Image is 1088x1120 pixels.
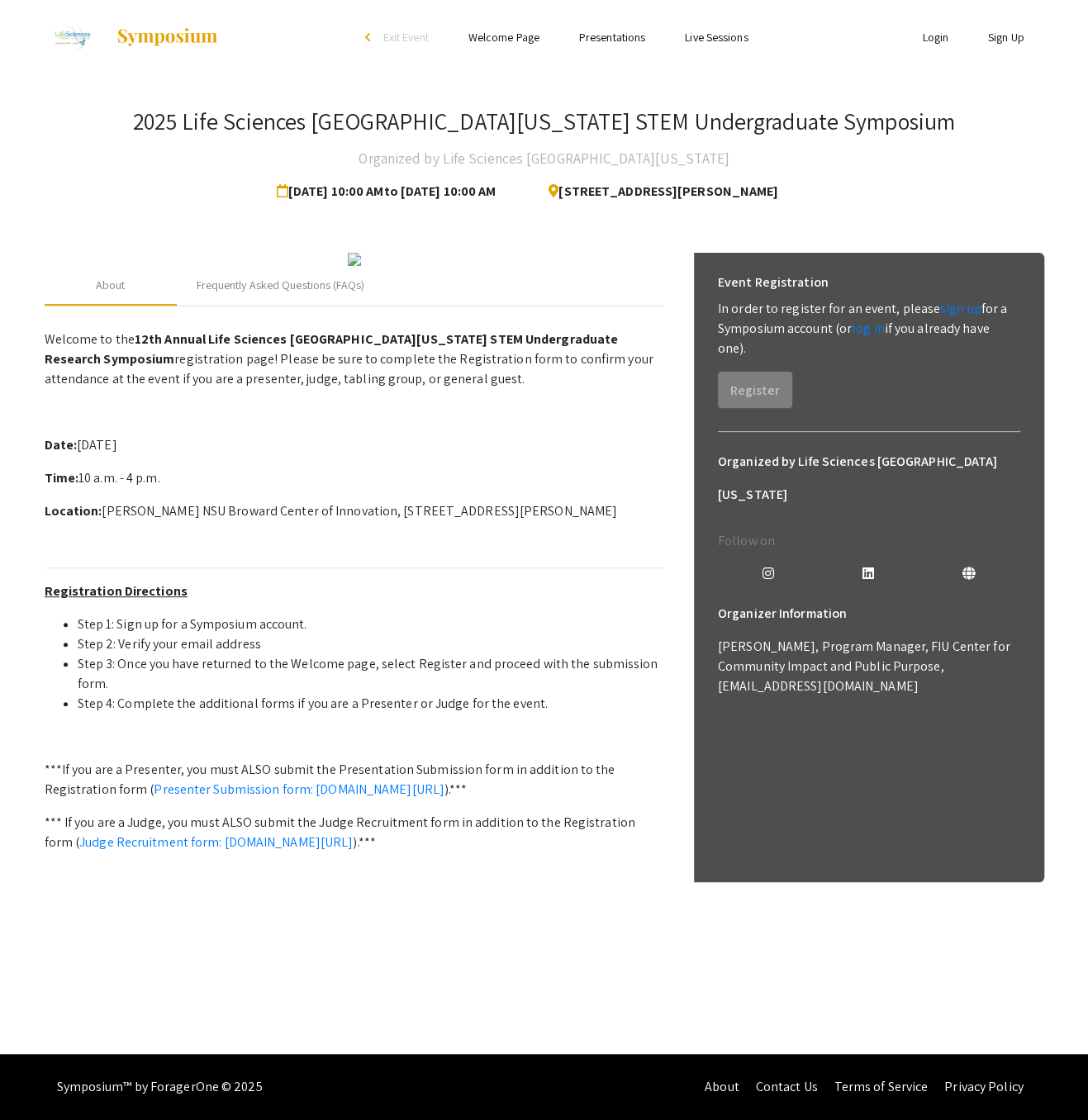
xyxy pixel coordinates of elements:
[45,17,100,58] img: 2025 Life Sciences South Florida STEM Undergraduate Symposium
[45,330,664,389] p: Welcome to the registration page! Please be sure to complete the Registration form to confirm you...
[45,436,78,453] strong: Date:
[45,760,664,800] p: ***If you are a Presenter, you must ALSO submit the Presentation Submission form in addition to t...
[365,32,375,42] div: arrow_back_ios
[197,277,364,294] div: Frequently Asked Questions (FAQs)
[718,531,1020,551] p: Follow on
[535,175,778,208] span: [STREET_ADDRESS][PERSON_NAME]
[834,1078,928,1095] a: Terms of Service
[944,1078,1023,1095] a: Privacy Policy
[718,445,1020,511] h6: Organized by Life Sciences [GEOGRAPHIC_DATA][US_STATE]
[685,30,748,45] a: Live Sessions
[922,30,948,45] a: Login
[45,468,664,488] p: 10 a.m. - 4 p.m.
[359,142,729,175] h4: Organized by Life Sciences [GEOGRAPHIC_DATA][US_STATE]
[718,372,792,408] button: Register
[45,582,188,600] u: Registration Directions
[79,833,353,851] a: Judge Recruitment form: [DOMAIN_NAME][URL]
[96,277,126,294] div: About
[383,30,429,45] span: Exit Event
[45,17,220,58] a: 2025 Life Sciences South Florida STEM Undergraduate Symposium
[78,654,664,694] li: Step 3: Once you have returned to the Welcome page, select Register and proceed with the submissi...
[579,30,645,45] a: Presentations
[45,813,664,852] p: *** If you are a Judge, you must ALSO submit the Judge Recruitment form in addition to the Regist...
[718,597,1020,630] h6: Organizer Information
[78,615,664,634] li: Step 1: Sign up for a Symposium account.
[116,27,219,47] img: Symposium by ForagerOne
[45,469,79,486] strong: Time:
[45,330,619,368] strong: 12th Annual Life Sciences [GEOGRAPHIC_DATA][US_STATE] STEM Undergraduate Research Symposium
[940,300,981,317] a: sign up
[78,634,664,654] li: Step 2: Verify your email address
[12,1046,70,1108] iframe: Chat
[45,435,664,455] p: [DATE]
[45,502,102,520] strong: Location:
[718,266,829,299] h6: Event Registration
[78,694,664,714] li: Step 4: Complete the additional forms if you are a Presenter or Judge for the event.
[45,501,664,521] p: [PERSON_NAME] NSU Broward Center of Innovation, [STREET_ADDRESS][PERSON_NAME]
[852,320,885,337] a: log in
[718,637,1020,696] p: [PERSON_NAME], Program Manager, FIU Center for Community Impact and Public Purpose, [EMAIL_ADDRES...
[57,1054,263,1120] div: Symposium™ by ForagerOne © 2025
[705,1078,739,1095] a: About
[277,175,502,208] span: [DATE] 10:00 AM to [DATE] 10:00 AM
[154,781,444,798] a: Presenter Submission form: [DOMAIN_NAME][URL]
[988,30,1024,45] a: Sign Up
[348,253,361,266] img: 32153a09-f8cb-4114-bf27-cfb6bc84fc69.png
[755,1078,817,1095] a: Contact Us
[133,107,955,135] h3: 2025 Life Sciences [GEOGRAPHIC_DATA][US_STATE] STEM Undergraduate Symposium
[718,299,1020,358] p: In order to register for an event, please for a Symposium account (or if you already have one).
[468,30,539,45] a: Welcome Page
